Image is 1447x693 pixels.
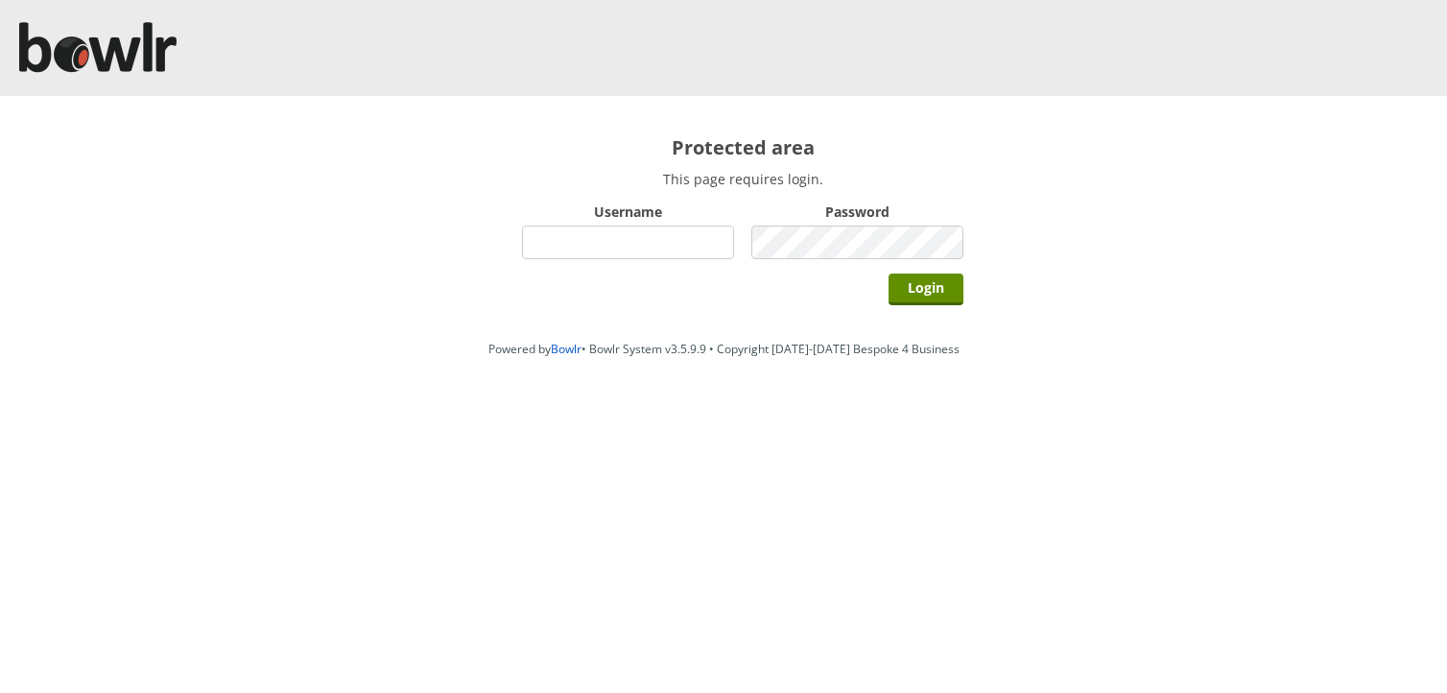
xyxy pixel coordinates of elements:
[522,134,963,160] h2: Protected area
[889,274,963,305] input: Login
[551,341,581,357] a: Bowlr
[522,203,734,221] label: Username
[522,170,963,188] p: This page requires login.
[488,341,960,357] span: Powered by • Bowlr System v3.5.9.9 • Copyright [DATE]-[DATE] Bespoke 4 Business
[751,203,963,221] label: Password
